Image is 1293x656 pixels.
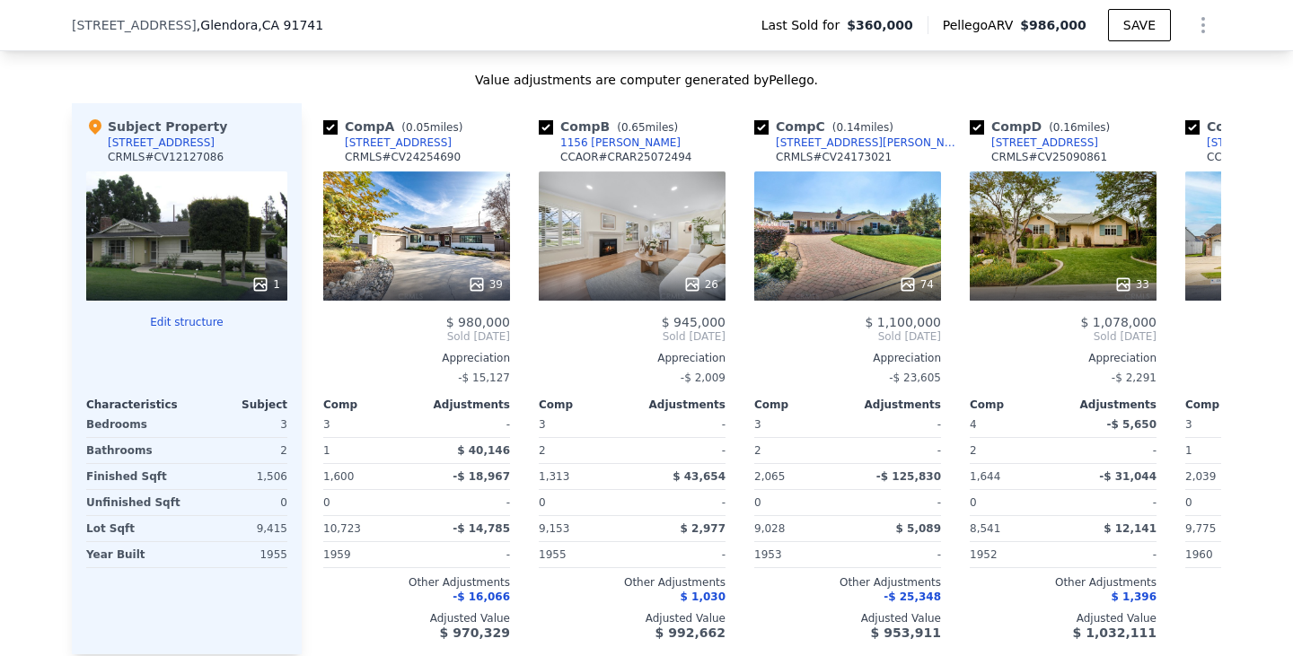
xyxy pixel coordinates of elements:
[86,464,183,489] div: Finished Sqft
[539,418,546,431] span: 3
[1063,398,1157,412] div: Adjustments
[754,496,761,509] span: 0
[440,625,510,640] span: $ 970,329
[889,372,941,384] span: -$ 23,605
[345,150,461,164] div: CRMLS # CV24254690
[560,150,691,164] div: CCAOR # CRAR25072494
[86,398,187,412] div: Characteristics
[1080,315,1157,329] span: $ 1,078,000
[539,398,632,412] div: Comp
[539,611,726,625] div: Adjusted Value
[72,71,1221,89] div: Value adjustments are computer generated by Pellego .
[970,575,1157,590] div: Other Adjustments
[1185,496,1192,509] span: 0
[323,418,330,431] span: 3
[970,522,1000,535] span: 8,541
[991,136,1098,150] div: [STREET_ADDRESS]
[258,18,323,32] span: , CA 91741
[108,136,215,150] div: [STREET_ADDRESS]
[1108,9,1171,41] button: SAVE
[1067,438,1157,463] div: -
[1107,418,1157,431] span: -$ 5,650
[190,516,287,541] div: 9,415
[970,470,1000,483] span: 1,644
[754,398,848,412] div: Comp
[754,438,844,463] div: 2
[323,118,470,136] div: Comp A
[683,276,718,293] div: 26
[453,522,510,535] span: -$ 14,785
[86,315,287,329] button: Edit structure
[1020,18,1086,32] span: $986,000
[197,16,323,34] span: , Glendora
[72,16,197,34] span: [STREET_ADDRESS]
[323,575,510,590] div: Other Adjustments
[539,542,629,567] div: 1955
[943,16,1021,34] span: Pellego ARV
[1185,418,1192,431] span: 3
[420,412,510,437] div: -
[1099,470,1157,483] span: -$ 31,044
[539,136,681,150] a: 1156 [PERSON_NAME]
[896,522,941,535] span: $ 5,089
[86,542,183,567] div: Year Built
[754,418,761,431] span: 3
[991,150,1107,164] div: CRMLS # CV25090861
[86,118,227,136] div: Subject Property
[86,438,183,463] div: Bathrooms
[970,118,1117,136] div: Comp D
[681,522,726,535] span: $ 2,977
[754,351,941,365] div: Appreciation
[190,464,287,489] div: 1,506
[539,522,569,535] span: 9,153
[560,136,681,150] div: 1156 [PERSON_NAME]
[323,611,510,625] div: Adjusted Value
[86,412,183,437] div: Bedrooms
[190,490,287,515] div: 0
[1067,490,1157,515] div: -
[457,444,510,457] span: $ 40,146
[970,329,1157,344] span: Sold [DATE]
[636,438,726,463] div: -
[453,590,510,603] span: -$ 16,066
[871,625,941,640] span: $ 953,911
[865,315,941,329] span: $ 1,100,000
[636,490,726,515] div: -
[754,329,941,344] span: Sold [DATE]
[1112,590,1157,603] span: $ 1,396
[458,372,510,384] span: -$ 15,127
[754,542,844,567] div: 1953
[776,136,963,150] div: [STREET_ADDRESS][PERSON_NAME]
[406,121,430,134] span: 0.05
[453,470,510,483] span: -$ 18,967
[420,490,510,515] div: -
[836,121,860,134] span: 0.14
[86,490,183,515] div: Unfinished Sqft
[417,398,510,412] div: Adjustments
[662,315,726,329] span: $ 945,000
[420,542,510,567] div: -
[323,542,413,567] div: 1959
[851,412,941,437] div: -
[323,496,330,509] span: 0
[776,150,892,164] div: CRMLS # CV24173021
[190,438,287,463] div: 2
[754,522,785,535] span: 9,028
[655,625,726,640] span: $ 992,662
[1185,7,1221,43] button: Show Options
[1185,522,1216,535] span: 9,775
[851,542,941,567] div: -
[323,470,354,483] span: 1,600
[876,470,941,483] span: -$ 125,830
[1104,522,1157,535] span: $ 12,141
[636,412,726,437] div: -
[539,329,726,344] span: Sold [DATE]
[1053,121,1077,134] span: 0.16
[323,351,510,365] div: Appreciation
[899,276,934,293] div: 74
[323,136,452,150] a: [STREET_ADDRESS]
[970,496,977,509] span: 0
[673,470,726,483] span: $ 43,654
[1185,438,1275,463] div: 1
[108,150,224,164] div: CRMLS # CV12127086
